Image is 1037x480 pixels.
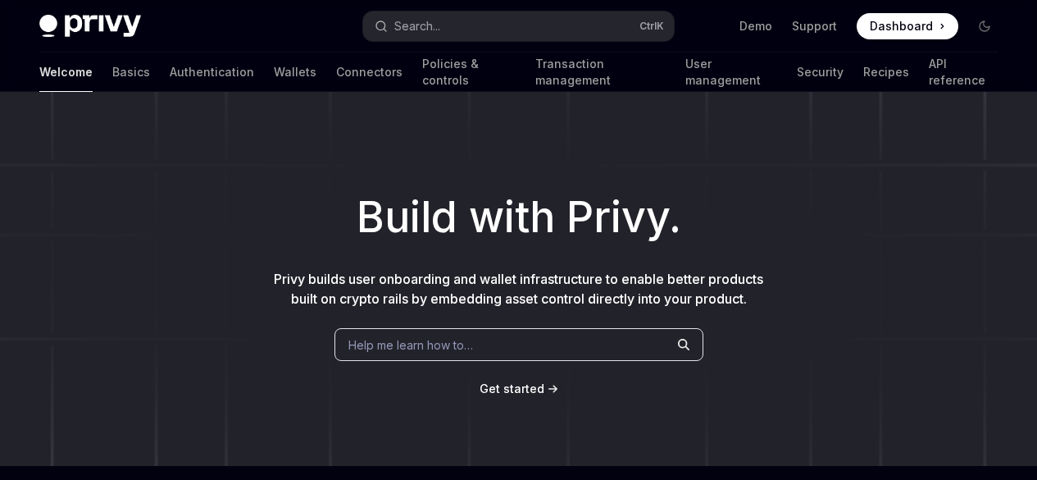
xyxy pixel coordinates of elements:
h1: Build with Privy. [26,185,1011,249]
a: User management [685,53,778,92]
a: Authentication [170,53,254,92]
span: Dashboard [870,18,933,34]
span: Help me learn how to… [348,336,473,354]
img: dark logo [39,15,141,38]
a: Security [797,53,844,92]
a: Transaction management [535,53,665,92]
a: Support [792,18,837,34]
a: Demo [739,18,772,34]
button: Toggle dark mode [971,13,998,39]
a: Welcome [39,53,93,92]
a: Policies & controls [422,53,516,92]
span: Ctrl K [639,20,664,33]
a: Connectors [336,53,403,92]
a: Recipes [863,53,909,92]
a: API reference [929,53,998,92]
a: Dashboard [857,13,958,39]
a: Wallets [274,53,316,92]
div: Search... [394,16,440,36]
a: Basics [112,53,150,92]
span: Get started [480,382,544,395]
a: Get started [480,381,544,397]
button: Open search [363,11,674,41]
span: Privy builds user onboarding and wallet infrastructure to enable better products built on crypto ... [274,271,763,307]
